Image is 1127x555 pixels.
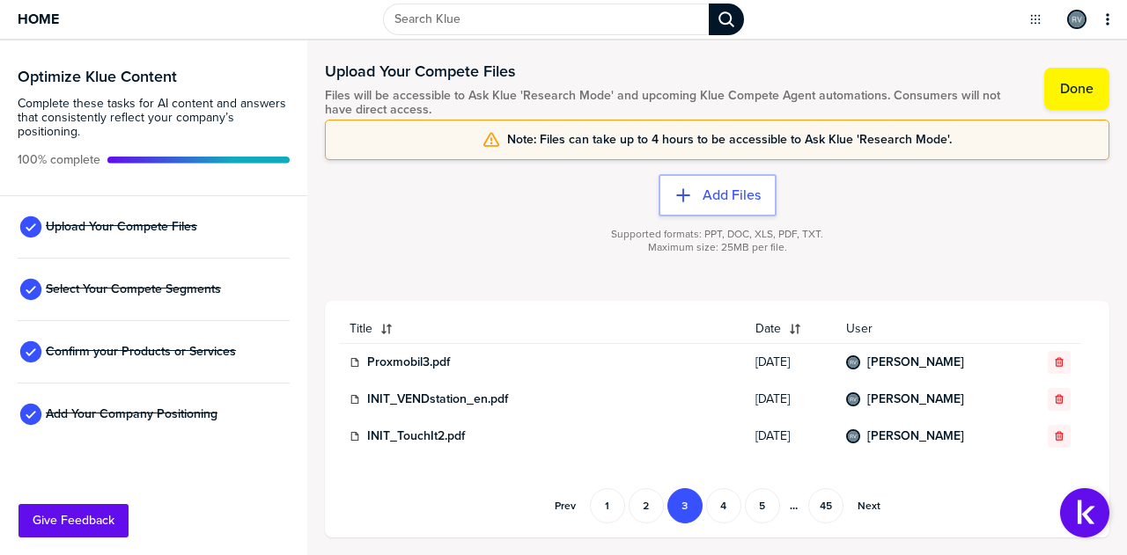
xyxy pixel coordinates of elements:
span: [DATE] [755,355,825,369]
a: [PERSON_NAME] [867,355,964,369]
span: Add Your Company Positioning [46,407,217,421]
button: Go to page 4 [706,488,741,523]
span: Complete these tasks for AI content and answers that consistently reflect your company’s position... [18,97,290,139]
img: ced9b30f170be31f2139604fa0fe14aa-sml.png [1069,11,1085,27]
span: Confirm your Products or Services [46,345,236,359]
span: Date [755,322,781,336]
a: [PERSON_NAME] [867,392,964,406]
span: Home [18,11,59,26]
a: Edit Profile [1065,8,1088,31]
input: Search Klue [383,4,710,35]
span: Active [18,153,100,167]
span: [DATE] [755,429,825,443]
h1: Upload Your Compete Files [325,61,1027,82]
span: Files will be accessible to Ask Klue 'Research Mode' and upcoming Klue Compete Agent automations.... [325,89,1027,117]
div: Ryan Vander Ryk [846,392,860,406]
a: INIT_TouchIt2.pdf [367,429,465,443]
button: Go to next page [847,488,891,523]
span: [DATE] [755,392,825,406]
div: Search Klue [709,4,744,35]
div: Ryan Vander Ryk [846,355,860,369]
span: Maximum size: 25MB per file. [648,241,787,254]
span: User [846,322,1012,336]
h3: Optimize Klue Content [18,69,290,84]
nav: Pagination Navigation [542,488,893,523]
img: ced9b30f170be31f2139604fa0fe14aa-sml.png [848,394,858,405]
label: Done [1060,80,1094,98]
span: Upload Your Compete Files [46,220,197,234]
button: Give Feedback [18,504,129,537]
button: Go to page 1 [590,488,625,523]
span: Supported formats: PPT, DOC, XLS, PDF, TXT. [611,228,823,241]
a: [PERSON_NAME] [867,429,964,443]
a: INIT_VENDstation_en.pdf [367,392,508,406]
button: Go to page 45 [808,488,843,523]
img: ced9b30f170be31f2139604fa0fe14aa-sml.png [848,357,858,368]
button: Go to page 5 [745,488,780,523]
div: Ryan Vander Ryk [846,429,860,443]
label: Add Files [703,186,761,204]
button: Go to page 2 [629,488,664,523]
button: Go to previous page [544,488,586,523]
span: Select Your Compete Segments [46,282,221,296]
img: ced9b30f170be31f2139604fa0fe14aa-sml.png [848,431,858,442]
span: Title [350,322,372,336]
div: Ryan Vander Ryk [1067,10,1086,29]
span: Note: Files can take up to 4 hours to be accessible to Ask Klue 'Research Mode'. [507,133,952,147]
button: Open Drop [1027,11,1044,28]
button: Open Support Center [1060,488,1109,537]
a: Proxmobil3.pdf [367,355,450,369]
